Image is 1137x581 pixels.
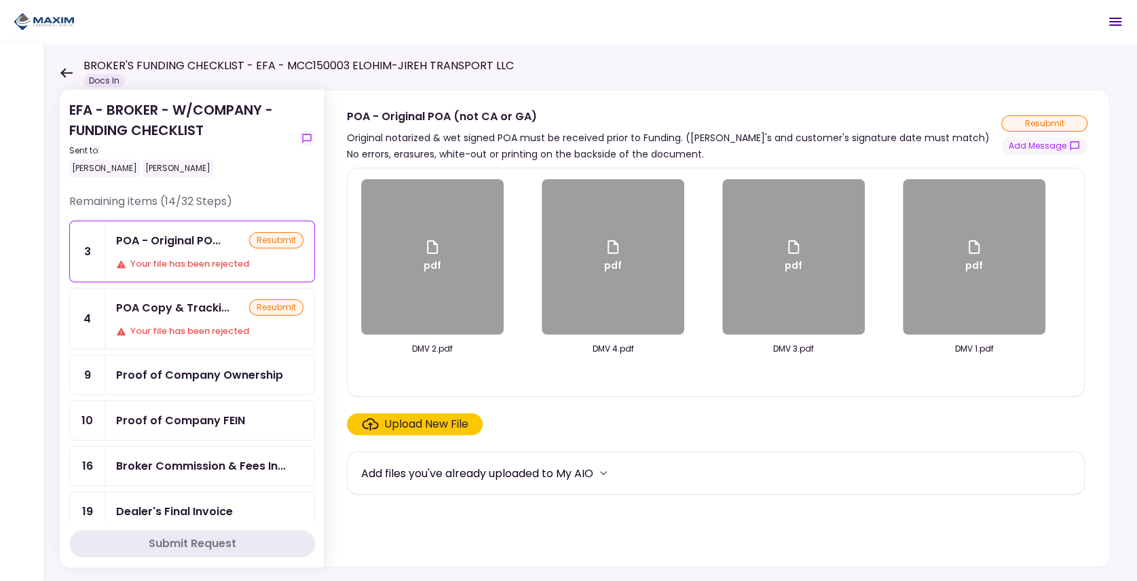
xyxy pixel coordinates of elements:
div: DMV 3.pdf [722,343,865,355]
div: pdf [785,239,802,276]
a: 4POA Copy & Tracking ReceiptresubmitYour file has been rejected [69,288,315,350]
div: DMV 1.pdf [903,343,1045,355]
div: Proof of Company FEIN [116,412,245,429]
a: 16Broker Commission & Fees Invoice [69,446,315,486]
div: Broker Commission & Fees Invoice [116,457,286,474]
h1: BROKER'S FUNDING CHECKLIST - EFA - MCC150003 ELOHIM-JIREH TRANSPORT LLC [83,58,514,74]
a: 3POA - Original POA (not CA or GA)resubmitYour file has been rejected [69,221,315,282]
div: 19 [70,492,105,531]
span: Click here to upload the required document [347,413,483,435]
div: pdf [965,239,983,276]
button: more [593,463,614,483]
div: DMV 2.pdf [361,343,504,355]
div: 9 [70,356,105,394]
a: 10Proof of Company FEIN [69,400,315,441]
button: Open menu [1099,5,1132,38]
a: 9Proof of Company Ownership [69,355,315,395]
div: Add files you've already uploaded to My AIO [361,465,593,482]
div: 4 [70,288,105,349]
div: pdf [604,239,622,276]
div: DMV 4.pdf [542,343,684,355]
div: 16 [70,447,105,485]
div: Remaining items (14/32 Steps) [69,193,315,221]
div: Sent to: [69,145,293,157]
button: show-messages [299,130,315,147]
div: Proof of Company Ownership [116,367,283,383]
img: Partner icon [14,12,75,32]
div: EFA - BROKER - W/COMPANY - FUNDING CHECKLIST [69,100,293,177]
div: Dealer's Final Invoice [116,503,233,520]
div: resubmit [1001,115,1087,132]
div: Your file has been rejected [116,324,303,338]
div: resubmit [249,232,303,248]
div: pdf [424,239,441,276]
div: resubmit [249,299,303,316]
button: Submit Request [69,530,315,557]
div: POA - Original POA (not CA or GA) [347,108,1001,125]
div: 3 [70,221,105,282]
div: [PERSON_NAME] [143,160,213,177]
button: show-messages [1001,137,1087,155]
div: POA Copy & Tracking Receipt [116,299,229,316]
div: [PERSON_NAME] [69,160,140,177]
div: Upload New File [384,416,468,432]
div: POA - Original POA (not CA or GA)Original notarized & wet signed POA must be received prior to Fu... [324,90,1110,567]
a: 19Dealer's Final Invoice [69,491,315,531]
div: POA - Original POA (not CA or GA) [116,232,221,249]
div: Your file has been rejected [116,257,303,271]
div: 10 [70,401,105,440]
div: Submit Request [149,536,236,552]
div: Original notarized & wet signed POA must be received prior to Funding. ([PERSON_NAME]'s and custo... [347,130,1001,162]
div: Docs In [83,74,125,88]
